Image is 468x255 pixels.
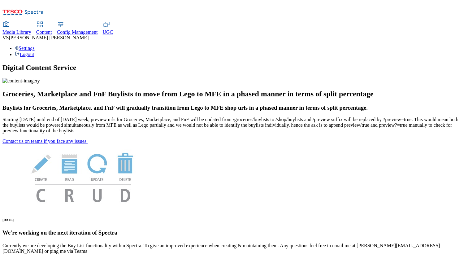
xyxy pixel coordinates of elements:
a: Settings [15,46,35,51]
a: Content [36,22,52,35]
span: Media Library [2,29,31,35]
span: VS [2,35,9,40]
a: Media Library [2,22,31,35]
span: Content [36,29,52,35]
img: News Image [2,144,163,209]
a: Logout [15,52,34,57]
span: UGC [103,29,113,35]
h1: Digital Content Service [2,64,466,72]
h3: Buylists for Groceries, Marketplace, and FnF will gradually transition from Lego to MFE shop urls... [2,104,466,111]
h2: Groceries, Marketplace and FnF Buylists to move from Lego to MFE in a phased manner in terms of s... [2,90,466,98]
span: [PERSON_NAME] [PERSON_NAME] [9,35,89,40]
a: UGC [103,22,113,35]
p: Starting [DATE] until end of [DATE] week, preview urls for Groceries, Marketplace, and FnF will b... [2,117,466,134]
p: Currently we are developing the Buy List functionality within Spectra. To give an improved experi... [2,243,466,254]
span: Config Management [57,29,98,35]
h3: We're working on the next iteration of Spectra [2,229,466,236]
img: content-imagery [2,78,40,84]
h6: [DATE] [2,218,466,222]
a: Contact us on teams if you face any issues. [2,138,88,144]
a: Config Management [57,22,98,35]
